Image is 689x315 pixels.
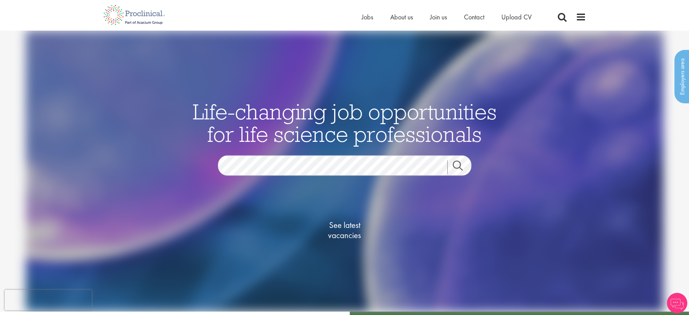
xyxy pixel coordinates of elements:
a: Contact [464,13,484,21]
img: candidate home [25,31,664,312]
img: Chatbot [667,293,687,313]
a: Upload CV [501,13,532,21]
a: Job search submit button [447,161,477,174]
span: Life-changing job opportunities for life science professionals [193,98,497,148]
a: See latestvacancies [311,193,379,268]
a: About us [390,13,413,21]
span: See latest vacancies [311,220,379,241]
a: Join us [430,13,447,21]
a: Jobs [362,13,373,21]
iframe: reCAPTCHA [5,290,92,310]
